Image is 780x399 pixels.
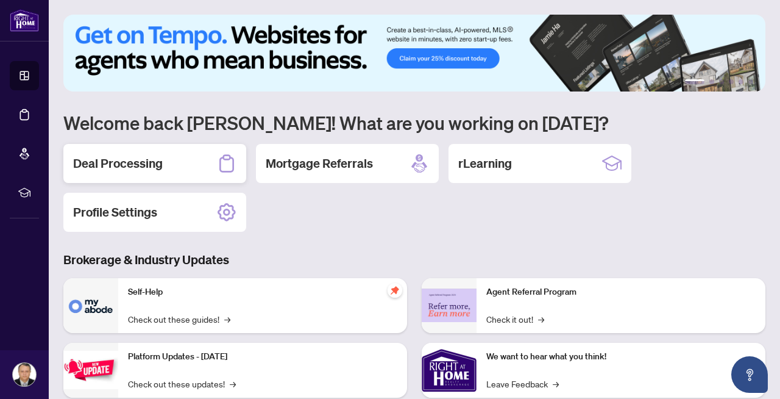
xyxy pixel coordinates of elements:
h2: Profile Settings [73,204,157,221]
button: 5 [739,79,743,84]
a: Check out these guides!→ [128,312,230,326]
button: Open asap [731,356,768,393]
p: Platform Updates - [DATE] [128,350,397,364]
button: 2 [709,79,714,84]
h1: Welcome back [PERSON_NAME]! What are you working on [DATE]? [63,111,765,134]
button: 1 [685,79,704,84]
img: Platform Updates - July 21, 2025 [63,351,118,389]
img: Profile Icon [13,363,36,386]
span: → [230,377,236,390]
p: Self-Help [128,286,397,299]
button: 4 [729,79,734,84]
h2: Deal Processing [73,155,163,172]
h2: rLearning [458,155,512,172]
p: We want to hear what you think! [486,350,756,364]
h3: Brokerage & Industry Updates [63,251,765,268]
a: Leave Feedback→ [486,377,559,390]
span: → [553,377,559,390]
button: 6 [748,79,753,84]
h2: Mortgage Referrals [266,155,373,172]
p: Agent Referral Program [486,286,756,299]
span: → [224,312,230,326]
img: Self-Help [63,278,118,333]
img: Agent Referral Program [422,289,477,322]
span: pushpin [388,283,402,298]
img: Slide 0 [63,15,765,92]
a: Check it out!→ [486,312,544,326]
span: → [538,312,544,326]
img: logo [10,9,39,32]
a: Check out these updates!→ [128,377,236,390]
button: 3 [719,79,724,84]
img: We want to hear what you think! [422,343,477,398]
